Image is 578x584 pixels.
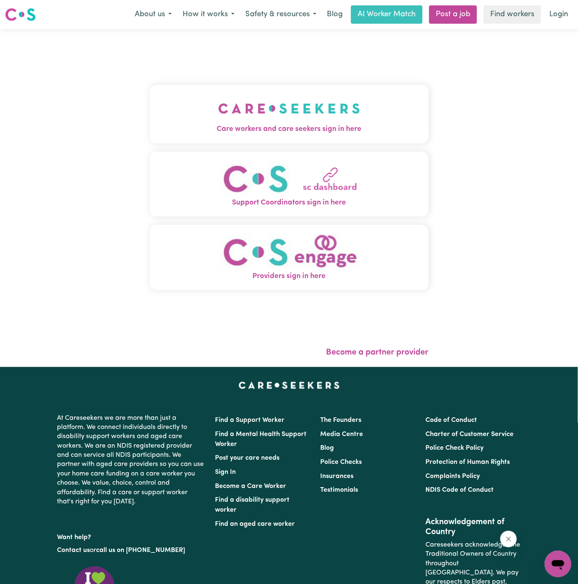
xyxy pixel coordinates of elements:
[484,5,541,24] a: Find workers
[5,6,50,12] span: Need any help?
[426,445,484,451] a: Police Check Policy
[320,487,358,493] a: Testimonials
[215,497,289,513] a: Find a disability support worker
[426,459,510,466] a: Protection of Human Rights
[500,531,517,547] iframe: Close message
[544,5,573,24] a: Login
[320,445,334,451] a: Blog
[57,530,205,542] p: Want help?
[215,483,286,490] a: Become a Care Worker
[326,348,429,357] a: Become a partner provider
[429,5,477,24] a: Post a job
[215,431,306,448] a: Find a Mental Health Support Worker
[351,5,422,24] a: AI Worker Match
[240,6,322,23] button: Safety & resources
[177,6,240,23] button: How it works
[150,197,429,208] span: Support Coordinators sign in here
[426,417,477,424] a: Code of Conduct
[320,431,363,438] a: Media Centre
[5,7,36,22] img: Careseekers logo
[426,431,514,438] a: Charter of Customer Service
[426,517,521,537] h2: Acknowledgement of Country
[215,417,284,424] a: Find a Support Worker
[215,521,295,527] a: Find an aged care worker
[150,225,429,290] button: Providers sign in here
[426,487,494,493] a: NDIS Code of Conduct
[545,551,571,577] iframe: Button to launch messaging window
[57,542,205,558] p: or
[320,473,353,480] a: Insurances
[96,547,185,554] a: call us on [PHONE_NUMBER]
[426,473,480,480] a: Complaints Policy
[150,271,429,282] span: Providers sign in here
[5,5,36,24] a: Careseekers logo
[320,417,361,424] a: The Founders
[150,152,429,217] button: Support Coordinators sign in here
[57,410,205,510] p: At Careseekers we are more than just a platform. We connect individuals directly to disability su...
[215,455,279,461] a: Post your care needs
[322,5,348,24] a: Blog
[239,382,340,389] a: Careseekers home page
[57,547,90,554] a: Contact us
[150,124,429,135] span: Care workers and care seekers sign in here
[150,85,429,143] button: Care workers and care seekers sign in here
[320,459,362,466] a: Police Checks
[129,6,177,23] button: About us
[215,469,236,476] a: Sign In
